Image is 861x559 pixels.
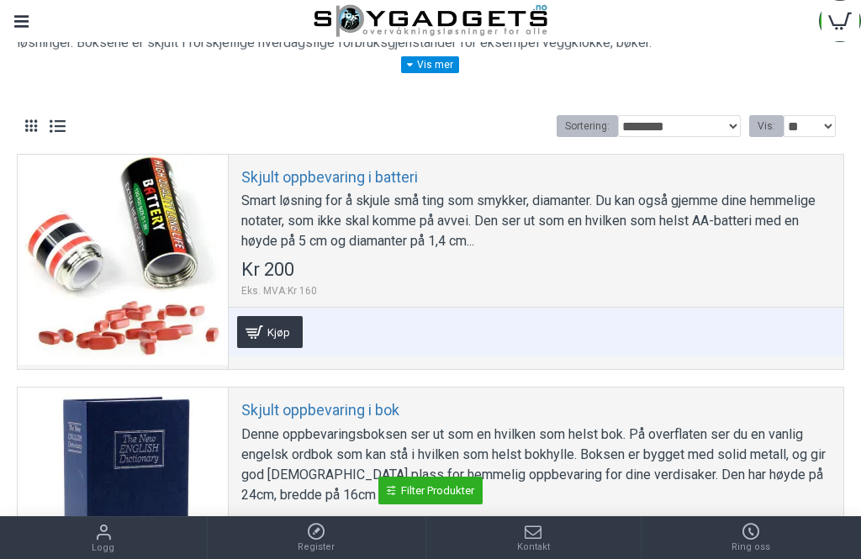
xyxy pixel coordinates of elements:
[426,517,641,559] a: Kontakt
[241,191,831,251] div: Smart løsning for å skjule små ting som smykker, diamanter. Du kan også gjemme dine hemmelige not...
[732,541,770,555] span: Ring oss
[208,517,426,559] a: Register
[557,115,618,137] label: Sortering:
[517,541,550,555] span: Kontakt
[92,541,114,556] span: Logg
[378,477,483,504] a: Filter Produkter
[298,541,335,555] span: Register
[241,514,294,533] span: Kr 478
[241,167,418,187] a: Skjult oppbevaring i batteri
[241,400,399,419] a: Skjult oppbevaring i bok
[241,425,831,505] div: Denne oppbevaringsboksen ser ut som en hvilken som helst bok. På overflaten ser du en vanlig enge...
[241,261,294,279] span: Kr 200
[314,4,547,38] img: SpyGadgets.no
[241,283,317,298] span: Eks. MVA:Kr 160
[18,155,228,365] a: Skjult oppbevaring i batteri
[749,115,784,137] label: Vis:
[263,327,294,338] span: Kjøp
